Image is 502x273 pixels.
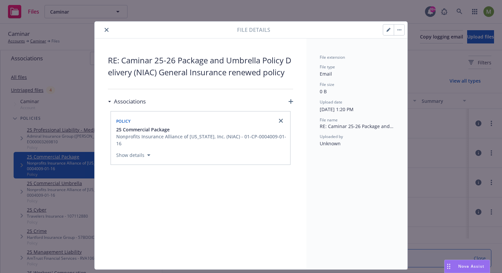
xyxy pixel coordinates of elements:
span: File name [320,117,338,123]
div: Nonprofits Insurance Alliance of [US_STATE], Inc. (NIAC) - 01-CP-0004009-01-16 [116,133,286,147]
button: Nova Assist [444,260,490,273]
button: 25 Commercial Package [116,126,286,133]
a: close [277,117,285,125]
button: Show details [114,151,153,159]
span: Email [320,71,332,77]
span: [DATE] 1:20 PM [320,106,354,112]
span: 25 Commercial Package [116,126,170,133]
span: Policy [116,118,131,124]
span: Unknown [320,140,341,147]
span: Nova Assist [458,263,484,269]
span: RE: Caminar 25-26 Package and Umbrella Policy Delivery (NIAC) General Insurance renewed policy [108,54,293,78]
span: Uploaded by [320,134,343,139]
div: Associations [108,97,146,106]
span: RE: Caminar 25-26 Package and Umbrella Policy Delivery (NIAC) General Insurance renewed policy [320,123,394,130]
button: close [103,26,111,34]
h3: Associations [114,97,146,106]
span: File size [320,82,334,87]
span: 0 B [320,88,327,95]
span: File extension [320,54,345,60]
span: File type [320,64,335,70]
span: Upload date [320,99,342,105]
div: Drag to move [445,260,453,273]
span: File details [237,26,270,34]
